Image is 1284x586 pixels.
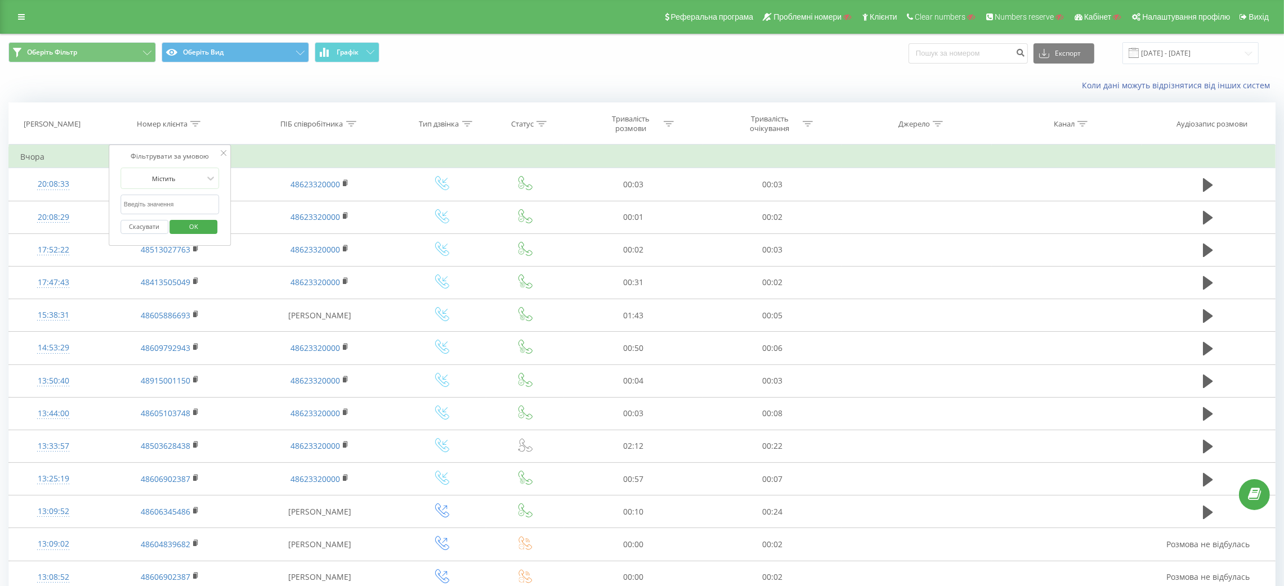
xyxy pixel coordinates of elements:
td: [PERSON_NAME] [242,495,397,528]
input: Введіть значення [120,195,220,214]
a: 48606902387 [141,571,190,582]
button: Графік [315,42,379,62]
a: 48623320000 [290,474,340,484]
div: 14:53:29 [20,337,86,359]
a: 48605103748 [141,408,190,418]
span: Numbers reserve [995,12,1054,21]
span: Оберіть Фільтр [27,48,77,57]
span: Clear numbers [915,12,965,21]
td: 00:02 [564,233,703,266]
button: Оберіть Вид [162,42,309,62]
span: Реферальна програма [671,12,754,21]
a: 48606345486 [141,506,190,517]
td: 00:31 [564,266,703,299]
a: 48623320000 [290,440,340,451]
td: 00:24 [703,495,842,528]
a: 48623320000 [290,277,340,287]
div: ПІБ співробітника [281,119,343,129]
span: Проблемні номери [773,12,842,21]
td: 00:03 [703,364,842,397]
div: Аудіозапис розмови [1176,119,1247,129]
a: 48623320000 [290,342,340,353]
div: Тривалість розмови [601,114,661,133]
div: 17:47:43 [20,272,86,294]
span: Графік [337,48,359,56]
div: 20:08:33 [20,173,86,195]
div: Номер клієнта [137,119,187,129]
a: 48513027763 [141,244,190,255]
span: Вихід [1249,12,1269,21]
input: Пошук за номером [909,43,1028,64]
div: Статус [511,119,534,129]
td: 01:43 [564,299,703,332]
td: 00:03 [564,397,703,430]
button: Оберіть Фільтр [8,42,156,62]
td: 00:08 [703,397,842,430]
div: 13:33:57 [20,435,86,457]
span: Налаштування профілю [1142,12,1230,21]
a: 48623320000 [290,244,340,255]
a: 48623320000 [290,375,340,386]
div: Тривалість очікування [740,114,800,133]
td: 00:02 [703,201,842,233]
div: 13:09:52 [20,501,86,522]
td: 00:07 [703,463,842,495]
td: 00:02 [703,528,842,561]
td: 00:57 [564,463,703,495]
span: Розмова не відбулась [1166,571,1250,582]
span: Розмова не відбулась [1166,539,1250,549]
td: Вчора [9,146,1276,168]
div: Джерело [898,119,930,129]
a: Коли дані можуть відрізнятися вiд інших систем [1082,80,1276,91]
td: 02:12 [564,430,703,462]
button: OK [170,220,218,234]
a: 48623320000 [290,179,340,190]
div: 15:38:31 [20,304,86,326]
td: 00:02 [703,266,842,299]
a: 48503628438 [141,440,190,451]
td: 00:06 [703,332,842,364]
td: 00:01 [564,201,703,233]
td: 00:03 [564,168,703,201]
div: 13:50:40 [20,370,86,392]
div: Тип дзвінка [419,119,459,129]
a: 48605886693 [141,310,190,321]
div: 13:09:02 [20,533,86,555]
a: 48604839682 [141,539,190,549]
a: 48413505049 [141,277,190,287]
td: 00:00 [564,528,703,561]
a: 48606902387 [141,474,190,484]
td: [PERSON_NAME] [242,299,397,332]
a: 48623320000 [290,211,340,222]
button: Експорт [1034,43,1094,64]
a: 48609792943 [141,342,190,353]
div: [PERSON_NAME] [24,119,80,129]
div: Канал [1054,119,1075,129]
span: Кабінет [1084,12,1112,21]
a: 48915001150 [141,375,190,386]
div: Фільтрувати за умовою [120,151,220,162]
button: Скасувати [120,220,168,234]
div: 13:44:00 [20,403,86,425]
span: Клієнти [870,12,897,21]
td: 00:10 [564,495,703,528]
td: 00:50 [564,332,703,364]
div: 17:52:22 [20,239,86,261]
div: 20:08:29 [20,206,86,228]
div: 13:25:19 [20,468,86,490]
td: [PERSON_NAME] [242,528,397,561]
td: 00:03 [703,168,842,201]
td: 00:05 [703,299,842,332]
a: 48623320000 [290,408,340,418]
td: 00:03 [703,233,842,266]
td: 00:22 [703,430,842,462]
td: 00:04 [564,364,703,397]
span: OK [178,218,209,235]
